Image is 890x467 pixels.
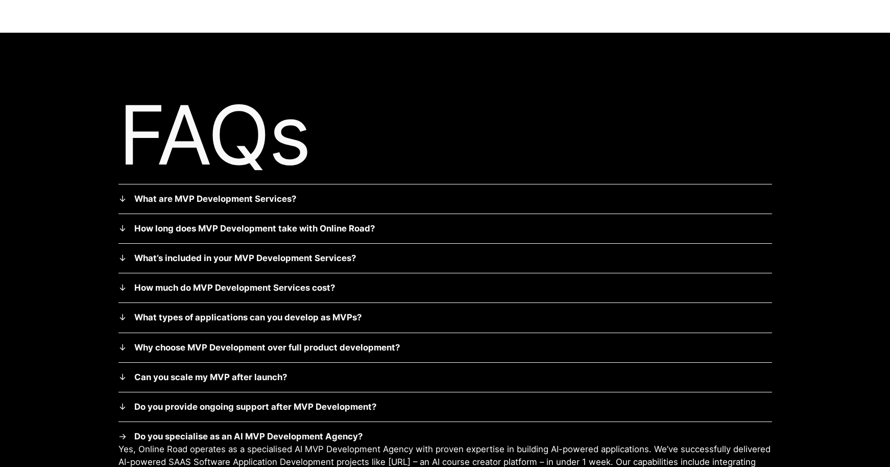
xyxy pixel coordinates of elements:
strong: How much do MVP Development Services cost? [134,283,335,293]
strong: What types of applications can you develop as MVPs? [134,312,362,322]
summary: Why choose MVP Development over full product development? [118,341,772,354]
strong: Do you provide ongoing support after MVP Development? [134,402,376,412]
summary: How much do MVP Development Services cost? [118,282,772,294]
strong: What are MVP Development Services? [134,194,296,204]
strong: How long does MVP Development take with Online Road? [134,223,375,233]
summary: What’s included in your MVP Development Services? [118,252,772,265]
summary: What types of applications can you develop as MVPs? [118,311,772,324]
h2: FAQs [118,86,772,184]
strong: Why choose MVP Development over full product development? [134,342,400,353]
summary: Can you scale my MVP after launch? [118,371,772,384]
summary: Do you provide ongoing support after MVP Development? [118,401,772,413]
strong: Can you scale my MVP after launch? [134,372,287,382]
summary: Do you specialise as an AI MVP Development Agency? [118,430,772,443]
strong: What’s included in your MVP Development Services? [134,253,356,263]
summary: How long does MVP Development take with Online Road? [118,222,772,235]
summary: What are MVP Development Services? [118,193,772,205]
strong: Do you specialise as an AI MVP Development Agency? [134,431,363,441]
